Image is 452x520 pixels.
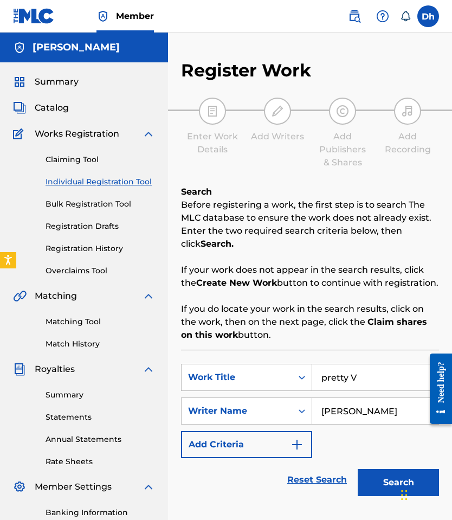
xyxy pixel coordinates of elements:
[206,105,219,118] img: step indicator icon for Enter Work Details
[46,338,155,350] a: Match History
[116,10,154,22] span: Member
[46,412,155,423] a: Statements
[35,101,69,114] span: Catalog
[46,198,155,210] a: Bulk Registration Tool
[181,60,311,81] h2: Register Work
[46,154,155,165] a: Claiming Tool
[142,363,155,376] img: expand
[35,127,119,140] span: Works Registration
[181,264,439,290] p: If your work does not appear in the search results, click the button to continue with registration.
[35,75,79,88] span: Summary
[401,479,408,511] div: Drag
[271,105,284,118] img: step indicator icon for Add Writers
[35,480,112,493] span: Member Settings
[46,507,155,518] a: Banking Information
[181,198,439,224] p: Before registering a work, the first step is to search The MLC database to ensure the work does n...
[13,8,55,24] img: MLC Logo
[33,41,120,54] h5: DAMIAN HALL
[142,480,155,493] img: expand
[46,265,155,277] a: Overclaims Tool
[398,468,452,520] iframe: Chat Widget
[181,187,212,197] b: Search
[181,303,439,342] p: If you do locate your work in the search results, click on the work, then on the next page, click...
[315,130,370,169] div: Add Publishers & Shares
[422,344,452,434] iframe: Resource Center
[185,130,240,156] div: Enter Work Details
[372,5,393,27] div: Help
[13,127,27,140] img: Works Registration
[358,469,439,496] button: Search
[142,290,155,303] img: expand
[188,405,286,418] div: Writer Name
[46,176,155,188] a: Individual Registration Tool
[344,5,365,27] a: Public Search
[13,41,26,54] img: Accounts
[13,101,69,114] a: CatalogCatalog
[400,11,411,22] div: Notifications
[188,371,286,384] div: Work Title
[401,105,414,118] img: step indicator icon for Add Recording
[348,10,361,23] img: search
[13,363,26,376] img: Royalties
[181,431,312,458] button: Add Criteria
[46,456,155,467] a: Rate Sheets
[181,364,439,502] form: Search Form
[142,127,155,140] img: expand
[46,389,155,401] a: Summary
[13,75,26,88] img: Summary
[181,224,439,251] p: Enter the two required search criteria below, then click
[250,130,305,143] div: Add Writers
[46,316,155,328] a: Matching Tool
[380,130,435,156] div: Add Recording
[13,75,79,88] a: SummarySummary
[96,10,109,23] img: Top Rightsholder
[196,278,277,288] strong: Create New Work
[376,10,389,23] img: help
[13,101,26,114] img: Catalog
[46,243,155,254] a: Registration History
[35,363,75,376] span: Royalties
[201,239,234,249] strong: Search.
[13,290,27,303] img: Matching
[35,290,77,303] span: Matching
[336,105,349,118] img: step indicator icon for Add Publishers & Shares
[46,221,155,232] a: Registration Drafts
[13,480,26,493] img: Member Settings
[282,468,352,492] a: Reset Search
[46,434,155,445] a: Annual Statements
[290,438,304,451] img: 9d2ae6d4665cec9f34b9.svg
[417,5,439,27] div: User Menu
